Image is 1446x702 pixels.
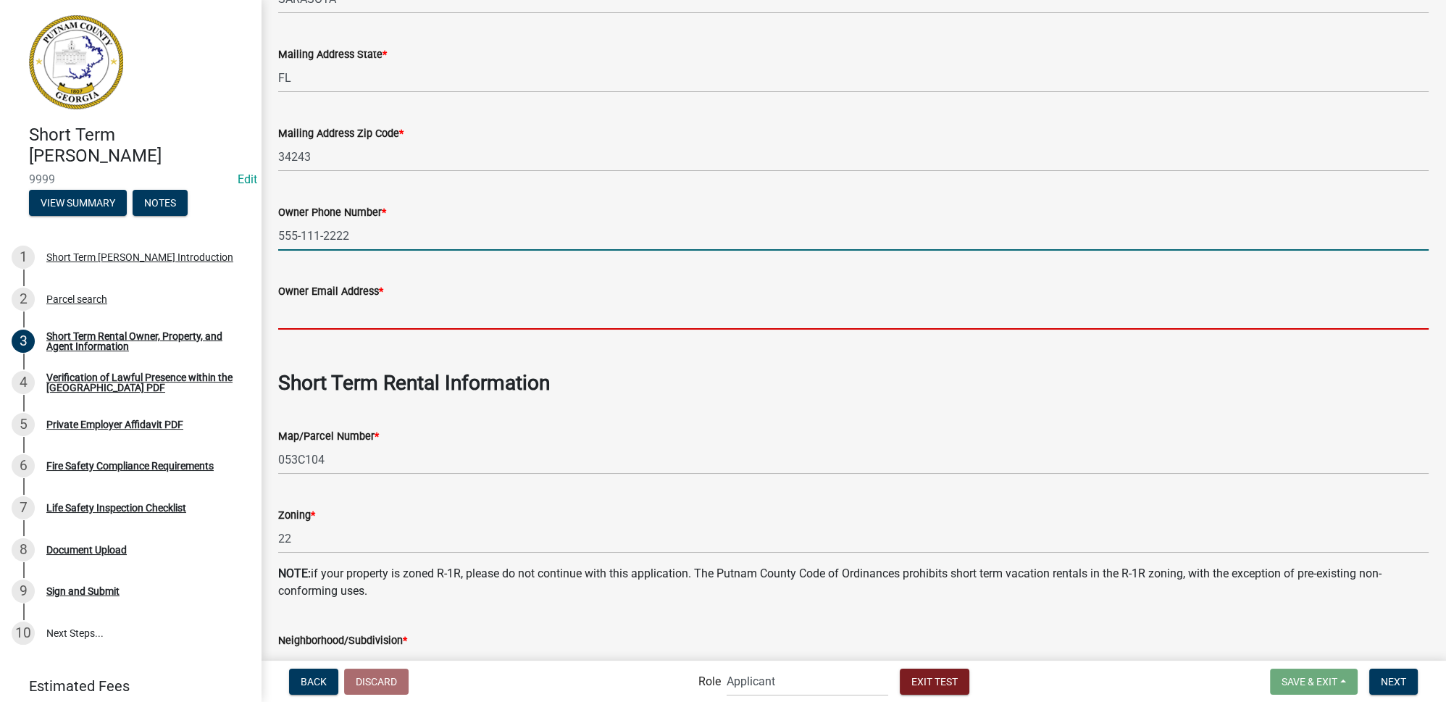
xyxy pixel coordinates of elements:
[46,331,238,351] div: Short Term Rental Owner, Property, and Agent Information
[278,129,404,139] label: Mailing Address Zip Code
[133,190,188,216] button: Notes
[133,198,188,209] wm-modal-confirm: Notes
[278,511,315,521] label: Zoning
[12,246,35,269] div: 1
[1381,675,1406,687] span: Next
[46,545,127,555] div: Document Upload
[46,252,233,262] div: Short Term [PERSON_NAME] Introduction
[278,565,1429,600] p: if your property is zoned R-1R, please do not continue with this application. The Putnam County C...
[29,125,249,167] h4: Short Term [PERSON_NAME]
[12,580,35,603] div: 9
[278,287,383,297] label: Owner Email Address
[278,432,379,442] label: Map/Parcel Number
[238,172,257,186] a: Edit
[12,371,35,394] div: 4
[301,675,327,687] span: Back
[29,172,232,186] span: 9999
[238,172,257,186] wm-modal-confirm: Edit Application Number
[12,413,35,436] div: 5
[46,586,120,596] div: Sign and Submit
[900,669,969,695] button: Exit Test
[1270,669,1358,695] button: Save & Exit
[46,461,214,471] div: Fire Safety Compliance Requirements
[12,288,35,311] div: 2
[12,496,35,519] div: 7
[46,419,183,430] div: Private Employer Affidavit PDF
[278,50,387,60] label: Mailing Address State
[29,190,127,216] button: View Summary
[344,669,409,695] button: Discard
[1369,669,1418,695] button: Next
[46,503,186,513] div: Life Safety Inspection Checklist
[46,372,238,393] div: Verification of Lawful Presence within the [GEOGRAPHIC_DATA] PDF
[12,454,35,477] div: 6
[278,208,386,218] label: Owner Phone Number
[1282,675,1337,687] span: Save & Exit
[29,15,123,109] img: Putnam County, Georgia
[29,198,127,209] wm-modal-confirm: Summary
[12,538,35,561] div: 8
[278,636,407,646] label: Neighborhood/Subdivision
[698,676,721,688] label: Role
[278,567,311,580] strong: NOTE:
[12,622,35,645] div: 10
[12,330,35,353] div: 3
[12,672,238,701] a: Estimated Fees
[46,294,107,304] div: Parcel search
[289,669,338,695] button: Back
[278,371,550,395] strong: Short Term Rental Information
[911,675,958,687] span: Exit Test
